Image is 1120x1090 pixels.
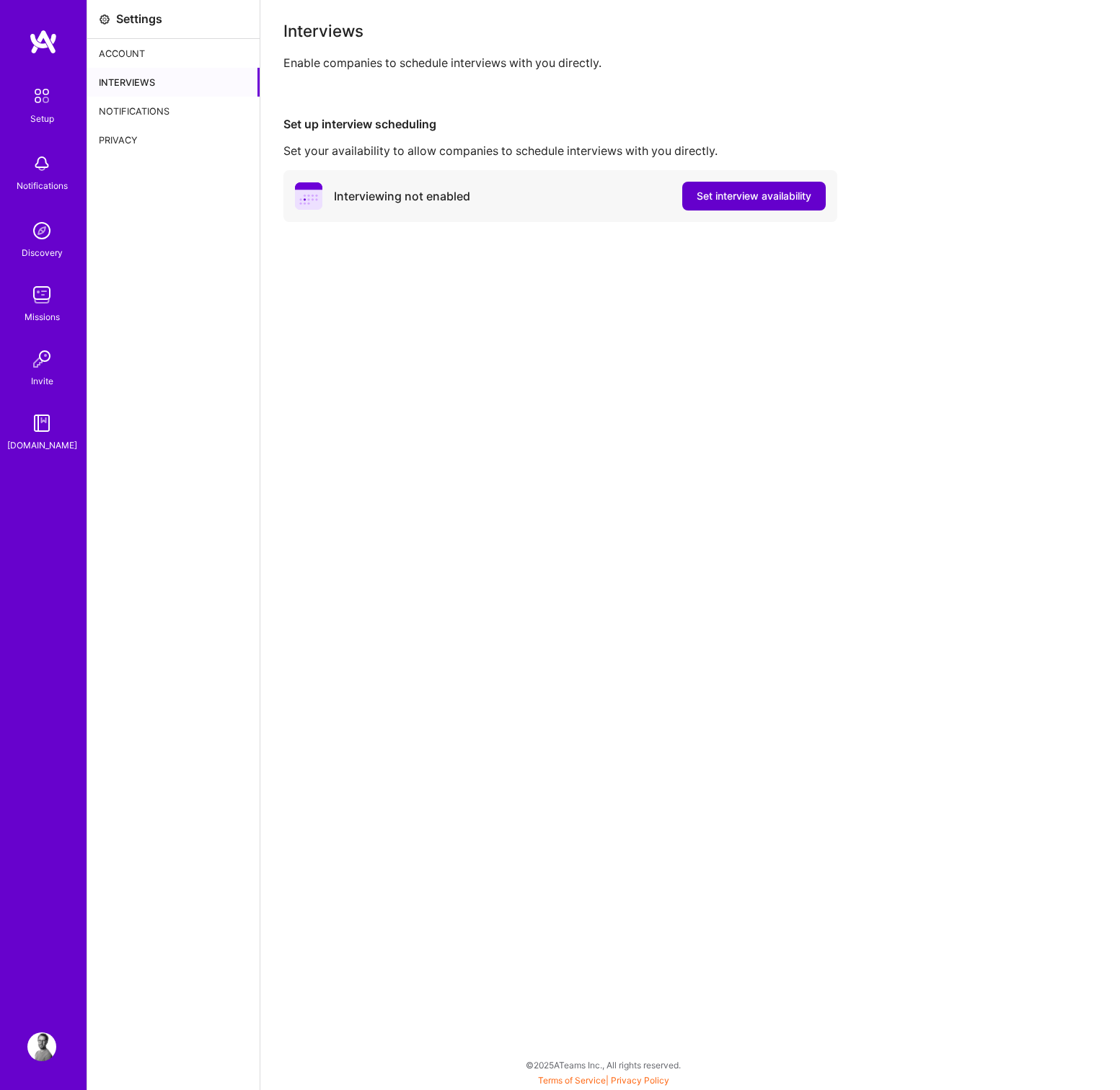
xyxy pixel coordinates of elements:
div: Set your availability to allow companies to schedule interviews with you directly. [283,143,1097,159]
div: Invite [31,373,53,389]
a: Terms of Service [538,1075,606,1086]
img: teamwork [27,280,56,309]
div: [DOMAIN_NAME] [7,438,77,453]
div: Interviews [87,68,260,97]
img: discovery [27,216,56,245]
img: guide book [27,409,56,438]
div: Notifications [87,97,260,125]
div: Set up interview scheduling [283,117,1097,132]
a: Privacy Policy [611,1075,669,1086]
div: Notifications [17,178,68,193]
img: User Avatar [27,1032,56,1061]
i: icon Settings [99,14,110,25]
div: Privacy [87,125,260,154]
div: Account [87,39,260,68]
button: Set interview availability [682,182,826,211]
img: logo [29,29,58,55]
i: icon PurpleCalendar [295,182,322,210]
div: Setup [30,111,54,126]
img: Invite [27,345,56,373]
div: Missions [25,309,60,324]
img: setup [27,81,57,111]
div: Interviewing not enabled [334,189,470,204]
div: Discovery [22,245,63,260]
img: bell [27,149,56,178]
div: Enable companies to schedule interviews with you directly. [283,56,1097,71]
span: | [538,1075,669,1086]
span: Set interview availability [697,189,811,203]
div: Interviews [283,23,1097,38]
div: Settings [116,12,162,27]
div: © 2025 ATeams Inc., All rights reserved. [87,1047,1120,1083]
a: User Avatar [24,1032,60,1061]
